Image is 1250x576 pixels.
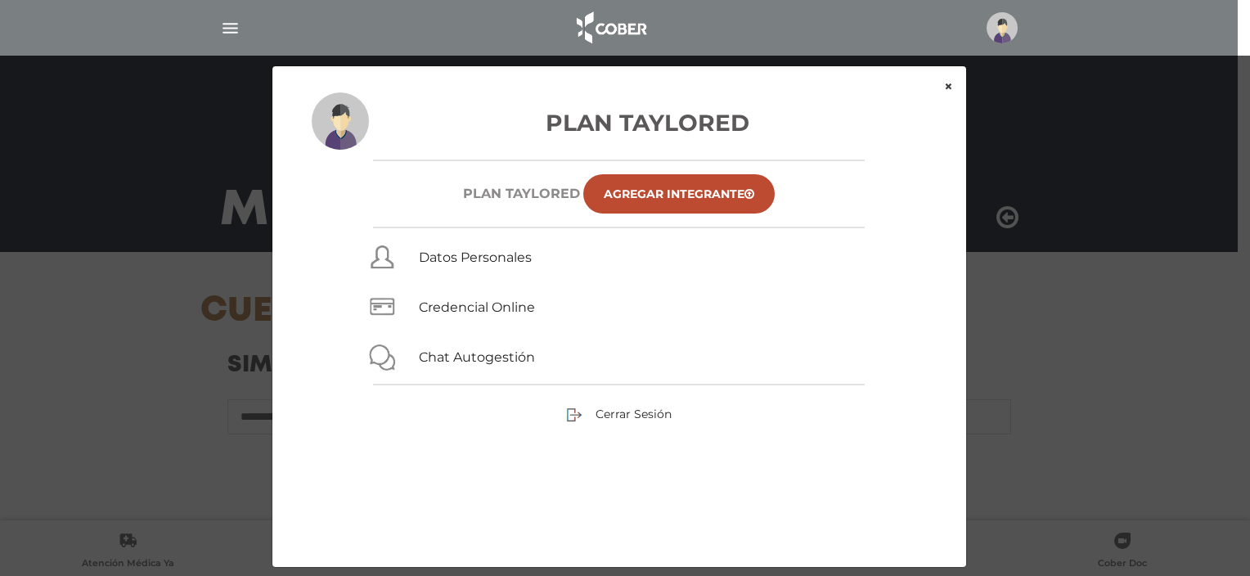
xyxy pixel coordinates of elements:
[931,66,966,107] button: ×
[568,8,654,47] img: logo_cober_home-white.png
[419,299,535,315] a: Credencial Online
[312,106,927,140] h3: Plan Taylored
[596,407,672,421] span: Cerrar Sesión
[220,18,241,38] img: Cober_menu-lines-white.svg
[463,186,580,201] h6: Plan TAYLORED
[566,407,582,423] img: sign-out.png
[566,406,672,421] a: Cerrar Sesión
[312,92,369,150] img: profile-placeholder.svg
[419,250,532,265] a: Datos Personales
[419,349,535,365] a: Chat Autogestión
[583,174,775,214] a: Agregar Integrante
[987,12,1018,43] img: profile-placeholder.svg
